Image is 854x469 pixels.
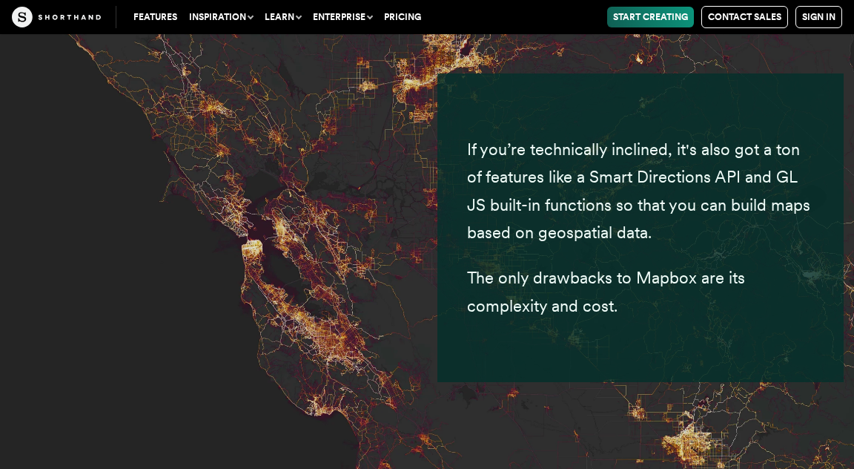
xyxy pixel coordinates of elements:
[259,7,307,27] button: Learn
[183,7,259,27] button: Inspiration
[128,7,183,27] a: Features
[701,6,788,28] a: Contact Sales
[378,7,427,27] a: Pricing
[307,7,378,27] button: Enterprise
[607,7,694,27] a: Start Creating
[12,7,101,27] img: The Craft
[467,140,810,242] span: If you’re technically inclined, it's also got a ton of features like a Smart Directions API and G...
[467,268,745,315] span: The only drawbacks to Mapbox are its complexity and cost.
[795,6,842,28] a: Sign in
